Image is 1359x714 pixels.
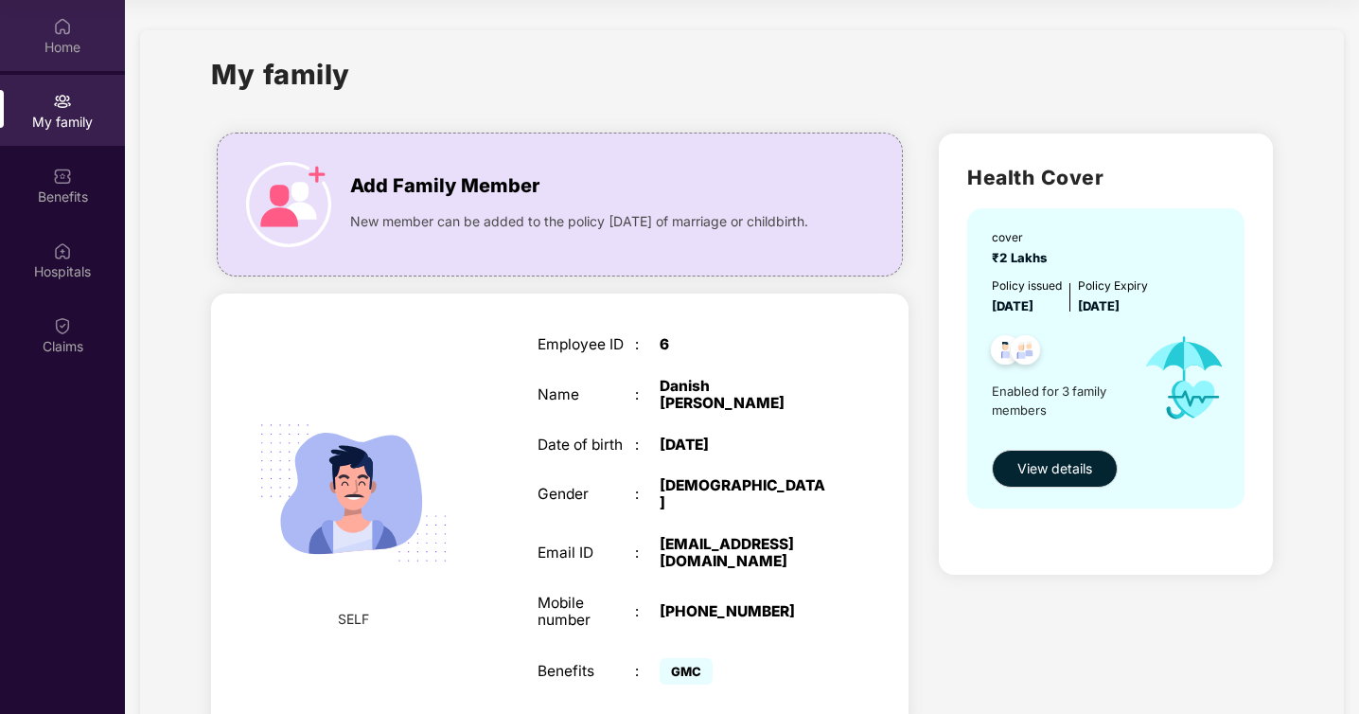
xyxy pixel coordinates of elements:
span: ₹2 Lakhs [992,250,1054,265]
button: View details [992,450,1118,488]
img: svg+xml;base64,PHN2ZyBpZD0iQ2xhaW0iIHhtbG5zPSJodHRwOi8vd3d3LnczLm9yZy8yMDAwL3N2ZyIgd2lkdGg9IjIwIi... [53,316,72,335]
div: : [635,544,660,562]
div: Name [538,386,635,403]
div: : [635,336,660,353]
span: New member can be added to the policy [DATE] of marriage or childbirth. [350,211,808,232]
div: : [635,486,660,503]
div: Benefits [538,663,635,680]
img: svg+xml;base64,PHN2ZyBpZD0iSG9tZSIgeG1sbnM9Imh0dHA6Ly93d3cudzMub3JnLzIwMDAvc3ZnIiB3aWR0aD0iMjAiIG... [53,17,72,36]
img: svg+xml;base64,PHN2ZyB4bWxucz0iaHR0cDovL3d3dy53My5vcmcvMjAwMC9zdmciIHdpZHRoPSI0OC45NDMiIGhlaWdodD... [1002,330,1049,376]
img: icon [246,162,331,247]
span: Add Family Member [350,171,539,201]
div: Gender [538,486,635,503]
div: cover [992,229,1054,247]
span: Enabled for 3 family members [992,382,1127,420]
div: [DATE] [660,437,830,454]
span: GMC [660,658,713,685]
div: Policy Expiry [1078,277,1148,295]
span: SELF [338,609,369,630]
div: Email ID [538,544,635,562]
span: [DATE] [1078,298,1120,313]
img: icon [1127,316,1242,440]
span: [DATE] [992,298,1033,313]
div: : [635,663,660,680]
img: svg+xml;base64,PHN2ZyB3aWR0aD0iMjAiIGhlaWdodD0iMjAiIHZpZXdCb3g9IjAgMCAyMCAyMCIgZmlsbD0ibm9uZSIgeG... [53,92,72,111]
div: Mobile number [538,595,635,630]
h1: My family [211,53,350,96]
img: svg+xml;base64,PHN2ZyB4bWxucz0iaHR0cDovL3d3dy53My5vcmcvMjAwMC9zdmciIHdpZHRoPSIyMjQiIGhlaWdodD0iMT... [238,377,469,609]
div: : [635,603,660,620]
img: svg+xml;base64,PHN2ZyBpZD0iSG9zcGl0YWxzIiB4bWxucz0iaHR0cDovL3d3dy53My5vcmcvMjAwMC9zdmciIHdpZHRoPS... [53,241,72,260]
div: Date of birth [538,437,635,454]
div: 6 [660,336,830,353]
div: Danish [PERSON_NAME] [660,378,830,413]
div: : [635,437,660,454]
div: Employee ID [538,336,635,353]
div: Policy issued [992,277,1062,295]
div: [DEMOGRAPHIC_DATA] [660,477,830,512]
img: svg+xml;base64,PHN2ZyBpZD0iQmVuZWZpdHMiIHhtbG5zPSJodHRwOi8vd3d3LnczLm9yZy8yMDAwL3N2ZyIgd2lkdGg9Ij... [53,167,72,186]
div: [EMAIL_ADDRESS][DOMAIN_NAME] [660,536,830,571]
h2: Health Cover [967,162,1244,193]
div: : [635,386,660,403]
span: View details [1017,458,1092,479]
img: svg+xml;base64,PHN2ZyB4bWxucz0iaHR0cDovL3d3dy53My5vcmcvMjAwMC9zdmciIHdpZHRoPSI0OC45NDMiIGhlaWdodD... [982,330,1029,376]
div: [PHONE_NUMBER] [660,603,830,620]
